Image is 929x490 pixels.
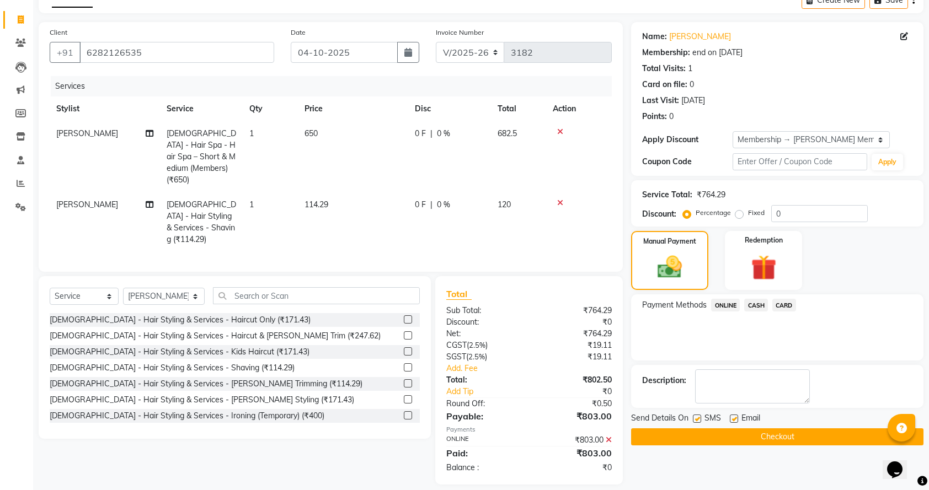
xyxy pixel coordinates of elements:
div: ₹0 [529,316,620,328]
span: CARD [772,299,796,311]
span: 1 [249,200,254,209]
span: [PERSON_NAME] [56,200,118,209]
th: Price [298,96,408,121]
input: Search or Scan [213,287,420,304]
div: Round Off: [438,398,529,410]
div: Payments [446,425,612,434]
th: Service [160,96,243,121]
label: Redemption [745,235,783,245]
div: Apply Discount [642,134,732,146]
span: Send Details On [631,412,688,426]
button: Apply [872,154,903,170]
span: | [430,128,433,139]
div: Paid: [438,446,529,460]
div: ₹19.11 [529,340,620,351]
div: ₹803.00 [529,410,620,423]
div: Payable: [438,410,529,423]
span: 682.5 [498,128,517,138]
div: Discount: [642,208,676,220]
span: [DEMOGRAPHIC_DATA] - Hair Styling & Services - Shaving (₹114.29) [167,200,236,244]
span: 2.5% [468,352,485,361]
th: Stylist [50,96,160,121]
div: ₹0.50 [529,398,620,410]
th: Total [491,96,546,121]
div: [DEMOGRAPHIC_DATA] - Hair Styling & Services - [PERSON_NAME] Styling (₹171.43) [50,394,354,406]
label: Fixed [748,208,765,218]
div: ( ) [438,340,529,351]
div: ₹803.00 [529,446,620,460]
span: Email [741,412,760,426]
div: Service Total: [642,189,692,201]
span: CGST [446,340,467,350]
div: Total Visits: [642,63,686,74]
span: SMS [704,412,721,426]
th: Action [546,96,612,121]
div: Points: [642,111,667,122]
th: Qty [243,96,298,121]
input: Enter Offer / Coupon Code [733,153,868,170]
div: Name: [642,31,667,42]
div: ONLINE [438,434,529,446]
span: 120 [498,200,511,209]
div: [DEMOGRAPHIC_DATA] - Hair Styling & Services - Ironing (Temporary) (₹400) [50,410,324,422]
iframe: chat widget [883,446,918,479]
div: ₹0 [529,462,620,473]
span: 114.29 [305,200,328,209]
div: Total: [438,374,529,386]
div: ₹764.29 [529,328,620,340]
div: ₹764.29 [529,305,620,316]
span: 0 F [415,199,426,211]
span: 650 [305,128,318,138]
div: Membership: [642,47,690,58]
span: SGST [446,352,466,362]
div: [DEMOGRAPHIC_DATA] - Hair Styling & Services - Haircut & [PERSON_NAME] Trim (₹247.62) [50,330,381,342]
div: ₹0 [544,386,621,397]
div: 0 [669,111,674,122]
span: 0 % [437,199,450,211]
div: 0 [690,79,694,90]
span: 1 [249,128,254,138]
span: [DEMOGRAPHIC_DATA] - Hair Spa - Hair Spa – Short & Medium (Members) (₹650) [167,128,236,185]
label: Date [291,28,306,37]
span: Payment Methods [642,299,707,311]
img: _cash.svg [650,253,690,281]
div: Last Visit: [642,95,679,106]
div: ₹803.00 [529,434,620,446]
input: Search by Name/Mobile/Email/Code [79,42,274,63]
span: 0 % [437,128,450,139]
div: [DEMOGRAPHIC_DATA] - Hair Styling & Services - [PERSON_NAME] Trimming (₹114.29) [50,378,362,390]
div: Coupon Code [642,156,732,168]
span: ONLINE [711,299,740,311]
div: end on [DATE] [692,47,743,58]
a: [PERSON_NAME] [669,31,731,42]
label: Invoice Number [436,28,484,37]
span: 2.5% [469,341,485,349]
div: Services [51,76,620,96]
span: Total [446,288,472,300]
button: +91 [50,42,81,63]
label: Manual Payment [643,236,696,246]
label: Percentage [696,208,731,218]
div: [DEMOGRAPHIC_DATA] - Hair Styling & Services - Kids Haircut (₹171.43) [50,346,309,358]
div: 1 [688,63,692,74]
div: ₹19.11 [529,351,620,363]
div: ₹764.29 [697,189,725,201]
a: Add. Fee [438,363,620,374]
span: [PERSON_NAME] [56,128,118,138]
label: Client [50,28,67,37]
div: Discount: [438,316,529,328]
div: Net: [438,328,529,340]
th: Disc [408,96,491,121]
div: Description: [642,375,686,386]
div: Balance : [438,462,529,473]
div: ₹802.50 [529,374,620,386]
span: 0 F [415,128,426,139]
a: Add Tip [438,386,544,397]
div: [DEMOGRAPHIC_DATA] - Hair Styling & Services - Shaving (₹114.29) [50,362,295,374]
div: ( ) [438,351,529,363]
span: CASH [744,299,768,311]
span: | [430,199,433,211]
button: Checkout [631,428,923,445]
div: Sub Total: [438,305,529,316]
div: [DEMOGRAPHIC_DATA] - Hair Styling & Services - Haircut Only (₹171.43) [50,314,311,326]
